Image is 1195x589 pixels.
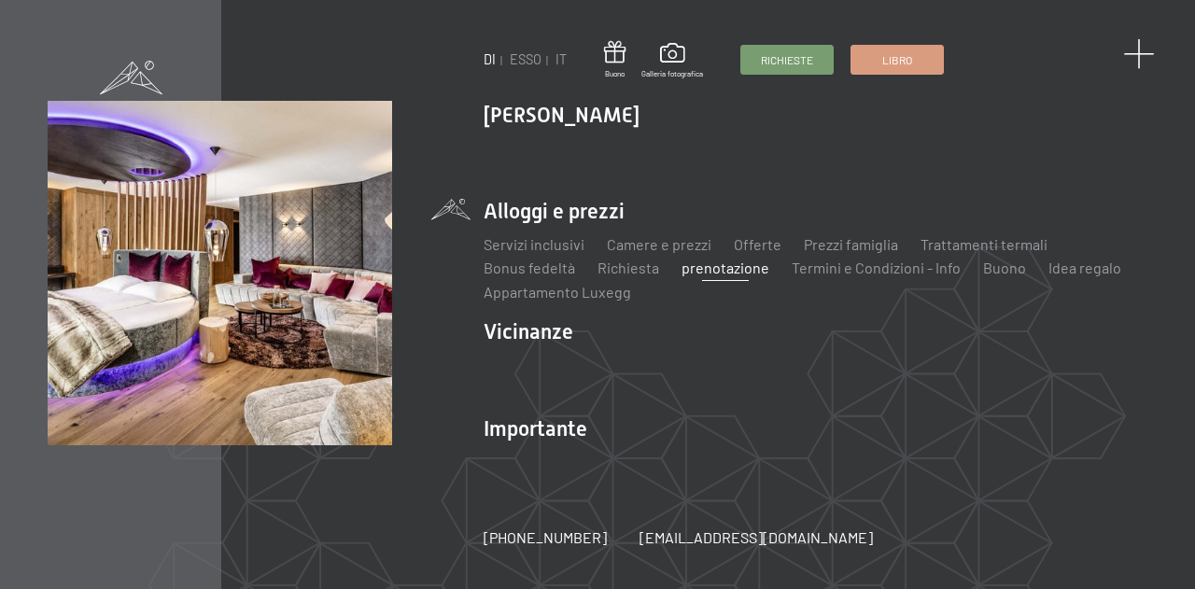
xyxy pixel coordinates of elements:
font: [EMAIL_ADDRESS][DOMAIN_NAME] [640,528,873,546]
a: Richiesta [597,259,659,276]
a: Termini e Condizioni - Info [792,259,961,276]
a: Idea regalo [1048,259,1121,276]
a: Bonus fedeltà [484,259,575,276]
a: Galleria fotografica [641,43,703,78]
a: [PHONE_NUMBER] [484,527,607,548]
a: ESSO [510,51,541,67]
a: DI [484,51,496,67]
a: Appartamento Luxegg [484,283,631,301]
font: Richieste [761,53,813,66]
a: prenotazione [682,259,769,276]
font: Galleria fotografica [641,69,703,78]
font: Libro [882,53,912,66]
a: Buono [604,41,626,79]
a: Offerte [734,235,781,253]
a: Prezzi famiglia [804,235,898,253]
a: Servizi inclusivi [484,235,584,253]
a: Trattamenti termali [921,235,1047,253]
font: Buono [605,69,625,78]
a: IT [555,51,567,67]
a: Richieste [741,46,833,74]
font: [PHONE_NUMBER] [484,528,607,546]
a: [EMAIL_ADDRESS][DOMAIN_NAME] [640,527,873,548]
a: Camere e prezzi [607,235,711,253]
a: Buono [983,259,1026,276]
a: Libro [851,46,943,74]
